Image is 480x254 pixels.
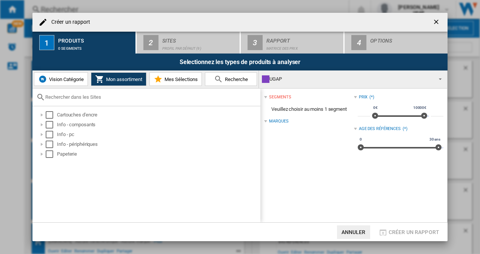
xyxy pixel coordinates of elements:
[57,131,259,138] div: Info - pc
[264,102,354,116] span: Veuillez choisir au moins 1 segment
[137,32,240,54] button: 2 Sites Profil par défaut (9)
[370,35,445,43] div: Options
[269,118,288,124] div: Marques
[34,72,88,86] button: Vision Catégorie
[39,35,54,50] div: 1
[376,225,442,239] button: Créer un rapport
[91,72,146,86] button: Mon assortiment
[412,105,428,111] span: 10000€
[46,121,57,129] md-checkbox: Select
[241,32,345,54] button: 3 Rapport Matrice des prix
[429,15,445,30] button: getI18NText('BUTTONS.CLOSE_DIALOG')
[57,121,259,129] div: Info - composants
[162,35,237,43] div: Sites
[359,94,368,100] div: Prix
[57,111,259,119] div: Cartouches d'encre
[46,150,57,158] md-checkbox: Select
[223,77,248,82] span: Recherche
[432,18,442,27] ng-md-icon: getI18NText('BUTTONS.CLOSE_DIALOG')
[266,35,341,43] div: Rapport
[359,126,401,132] div: Age des références
[266,43,341,50] div: Matrice des prix
[46,141,57,148] md-checkbox: Select
[58,35,132,43] div: Produits
[248,35,263,50] div: 3
[149,72,202,86] button: Mes Sélections
[345,32,448,54] button: 4 Options
[46,131,57,138] md-checkbox: Select
[58,43,132,50] div: 0 segments
[205,72,257,86] button: Recherche
[337,225,370,239] button: Annuler
[351,35,366,50] div: 4
[358,136,363,142] span: 0
[45,94,257,100] input: Rechercher dans les Sites
[372,105,379,111] span: 0€
[32,32,136,54] button: 1 Produits 0 segments
[428,136,442,142] span: 30 ans
[57,150,259,158] div: Papeterie
[143,35,158,50] div: 2
[46,111,57,119] md-checkbox: Select
[262,74,432,84] div: UGAP
[389,229,439,235] span: Créer un rapport
[38,75,47,84] img: wiser-icon-blue.png
[163,77,198,82] span: Mes Sélections
[47,77,84,82] span: Vision Catégorie
[162,43,237,50] div: Profil par défaut (9)
[269,94,291,100] div: segments
[57,141,259,148] div: Info - périphériques
[48,18,91,26] h4: Créer un rapport
[32,54,448,70] div: Selectionnez les types de produits à analyser
[104,77,142,82] span: Mon assortiment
